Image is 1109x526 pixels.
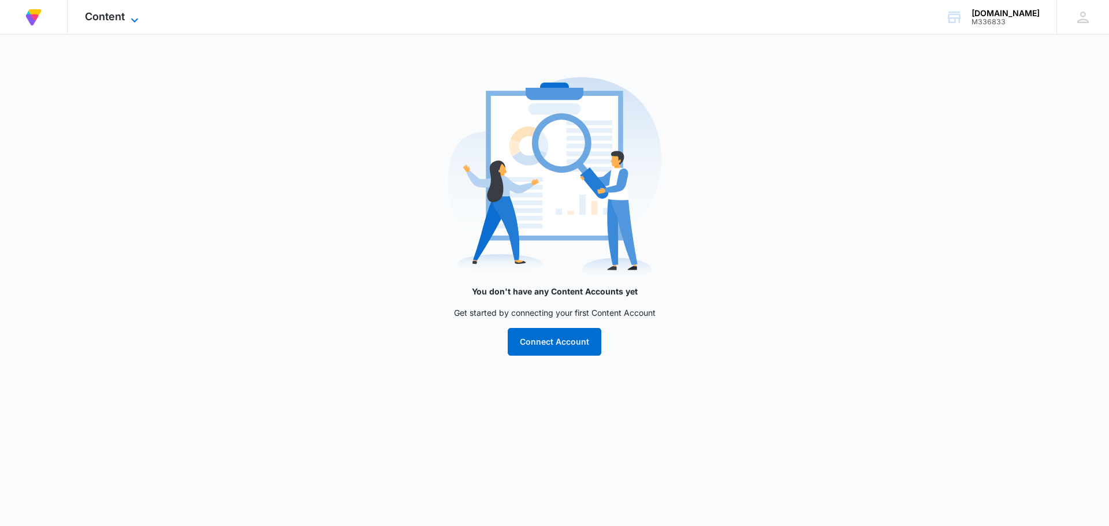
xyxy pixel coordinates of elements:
[23,7,44,28] img: Volusion
[508,328,601,356] button: Connect Account
[448,72,661,285] img: no-preview.svg
[323,285,786,297] p: You don't have any Content Accounts yet
[972,18,1040,26] div: account id
[972,9,1040,18] div: account name
[85,10,125,23] span: Content
[323,307,786,319] p: Get started by connecting your first Content Account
